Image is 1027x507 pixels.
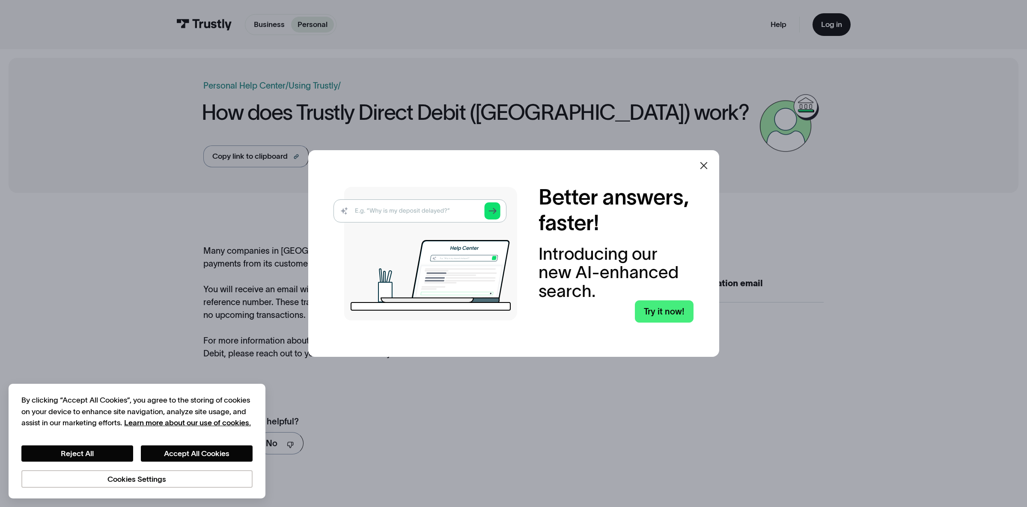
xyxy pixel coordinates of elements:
div: Privacy [21,394,253,488]
button: Accept All Cookies [141,445,253,461]
button: Cookies Settings [21,470,253,488]
button: Reject All [21,445,133,461]
div: By clicking “Accept All Cookies”, you agree to the storing of cookies on your device to enhance s... [21,394,253,428]
a: More information about your privacy, opens in a new tab [124,418,251,427]
div: Cookie banner [9,384,265,498]
a: Try it now! [635,300,694,323]
div: Introducing our new AI-enhanced search. [539,244,693,301]
h2: Better answers, faster! [539,184,693,236]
